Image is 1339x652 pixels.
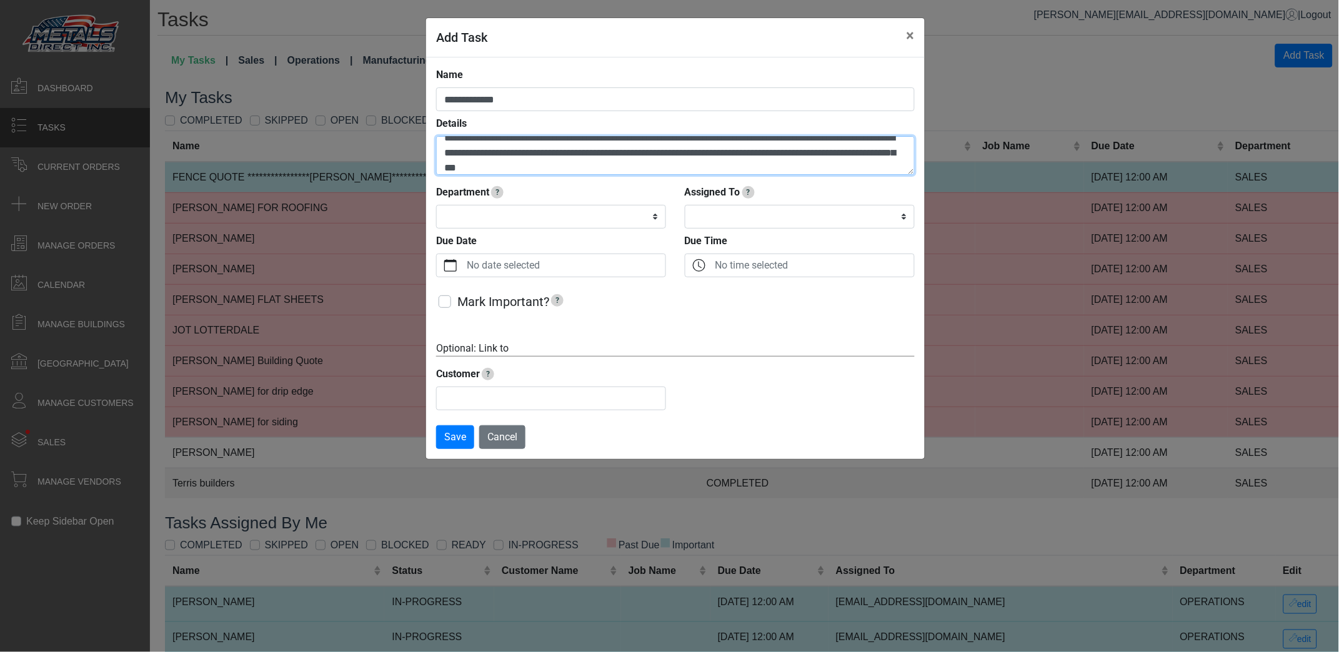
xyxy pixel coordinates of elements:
[436,186,489,198] strong: Department
[551,294,564,307] span: Marking a task as important will make it show up at the top of task lists
[685,235,728,247] strong: Due Time
[479,425,525,449] button: Cancel
[436,117,467,129] strong: Details
[436,28,487,47] h5: Add Task
[436,368,480,380] strong: Customer
[685,186,740,198] strong: Assigned To
[444,431,466,443] span: Save
[436,425,474,449] button: Save
[464,254,665,277] label: No date selected
[897,18,925,53] button: Close
[436,69,463,81] strong: Name
[491,186,504,199] span: Selecting a department will automatically assign to an employee in that department
[713,254,914,277] label: No time selected
[457,292,565,311] label: Mark Important?
[685,254,713,277] button: clock
[742,186,755,199] span: Track who this task is assigned to
[437,254,464,277] button: calendar
[693,259,705,272] svg: clock
[444,259,457,272] svg: calendar
[436,235,477,247] strong: Due Date
[482,368,494,380] span: Start typing to pull up a list of customers. You must select a customer from the list.
[436,341,915,357] div: Optional: Link to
